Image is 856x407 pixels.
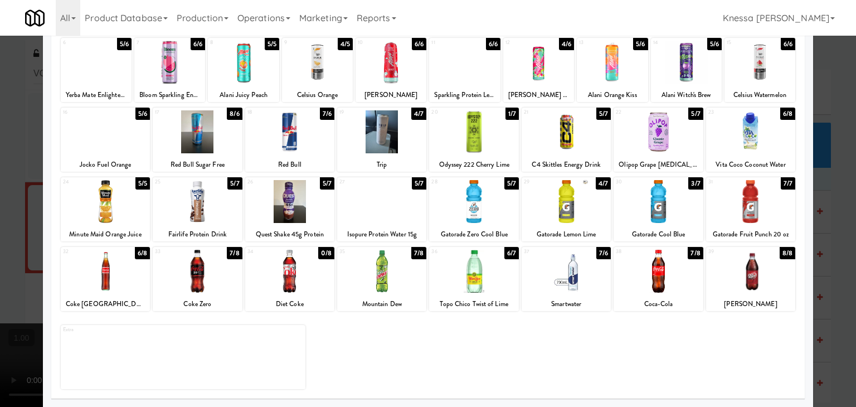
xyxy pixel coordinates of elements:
div: Extra [61,325,305,389]
div: 25 [155,177,197,187]
div: 215/7C4 Skittles Energy Drink [522,108,611,172]
div: Diet Coke [247,297,333,311]
div: 255/7Fairlife Protein Drink [153,177,242,241]
div: Coke [GEOGRAPHIC_DATA] [61,297,150,311]
div: Gatorade Fruit Punch 20 oz [706,227,795,241]
div: Bloom Sparkling Energy [134,88,205,102]
div: Smartwater [523,297,609,311]
div: 5/6 [117,38,132,50]
div: Bloom Sparkling Energy [136,88,203,102]
div: 5/7 [320,177,334,190]
div: 20 [431,108,474,117]
div: 19 [339,108,382,117]
div: 1/7 [505,108,519,120]
div: 29 [524,177,566,187]
div: Gatorade Cool Blue [615,227,701,241]
div: 4/5 [338,38,353,50]
div: Sparkling Protein Lemonade [431,88,498,102]
div: Olipop Grape [MEDICAL_DATA] Soda [614,158,703,172]
div: 7/7 [781,177,795,190]
div: 275/7Isopure Protein Water 15g [337,177,426,241]
div: Extra [63,325,183,335]
div: 201/7Odyssey 222 Cherry Lime [429,108,518,172]
div: 6/6 [191,38,205,50]
div: Gatorade Zero Cool Blue [431,227,517,241]
div: 165/6Jocko Fuel Orange [61,108,150,172]
div: Coke Zero [154,297,240,311]
div: 30 [616,177,658,187]
div: 8 [210,38,244,47]
div: 27 [339,177,382,187]
div: Yerba Mate Enlighten Mint [61,88,132,102]
div: 377/6Smartwater [522,247,611,311]
div: [PERSON_NAME] [357,88,425,102]
div: [PERSON_NAME] [356,88,426,102]
div: 33 [155,247,197,256]
div: 22 [616,108,658,117]
div: Alani Juicy Peach [210,88,277,102]
div: Quest Shake 45g Protein [247,227,333,241]
div: Topo Chico Twist of Lime [431,297,517,311]
div: Quest Shake 45g Protein [245,227,334,241]
div: 37 [524,247,566,256]
div: 366/7Topo Chico Twist of Lime [429,247,518,311]
div: 5/5 [265,38,279,50]
div: Trip [339,158,425,172]
div: 34 [247,247,290,256]
div: Odyssey 222 Cherry Lime [429,158,518,172]
div: 187/6Red Bull [245,108,334,172]
div: 326/8Coke [GEOGRAPHIC_DATA] [61,247,150,311]
div: Red Bull [247,158,333,172]
div: 6/7 [504,247,519,259]
div: Gatorade Zero Cool Blue [429,227,518,241]
div: Sparkling Protein Lemonade [429,88,500,102]
div: Mountain Dew [339,297,425,311]
div: Gatorade Cool Blue [614,227,703,241]
div: Alani Witch's Brew [653,88,720,102]
div: 5/5 [135,177,150,190]
div: [PERSON_NAME] Twist [503,88,574,102]
div: 3/7 [688,177,703,190]
div: Alani Juicy Peach [208,88,279,102]
div: 194/7Trip [337,108,426,172]
div: 265/7Quest Shake 45g Protein [245,177,334,241]
div: 8/6 [227,108,242,120]
div: 135/6Alani Orange Kiss [577,38,648,102]
div: 32 [63,247,105,256]
div: [PERSON_NAME] Twist [505,88,572,102]
div: 7 [137,38,170,47]
div: 7/8 [688,247,703,259]
div: 36 [431,247,474,256]
div: Red Bull Sugar Free [153,158,242,172]
div: Gatorade Lemon Lime [522,227,611,241]
div: 6 [63,38,96,47]
div: Coke [GEOGRAPHIC_DATA] [62,297,148,311]
div: Minute Maid Orange Juice [62,227,148,241]
div: Vita Coco Coconut Water [708,158,794,172]
div: 6/6 [486,38,500,50]
div: 94/5Celsius Orange [282,38,353,102]
div: 76/6Bloom Sparkling Energy [134,38,205,102]
div: 6/6 [412,38,426,50]
div: 15 [727,38,760,47]
div: 5/6 [135,108,150,120]
div: 39 [708,247,751,256]
div: 65/6Yerba Mate Enlighten Mint [61,38,132,102]
div: Smartwater [522,297,611,311]
div: Celsius Watermelon [726,88,794,102]
div: 24 [63,177,105,187]
div: 35 [339,247,382,256]
div: 9 [284,38,318,47]
div: 4/6 [559,38,574,50]
div: 225/7Olipop Grape [MEDICAL_DATA] Soda [614,108,703,172]
div: 340/8Diet Coke [245,247,334,311]
div: 31 [708,177,751,187]
div: 5/7 [688,108,703,120]
div: Isopure Protein Water 15g [339,227,425,241]
div: 116/6Sparkling Protein Lemonade [429,38,500,102]
div: Odyssey 222 Cherry Lime [431,158,517,172]
div: 5/7 [504,177,519,190]
div: [PERSON_NAME] [706,297,795,311]
div: 16 [63,108,105,117]
div: Gatorade Fruit Punch 20 oz [708,227,794,241]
